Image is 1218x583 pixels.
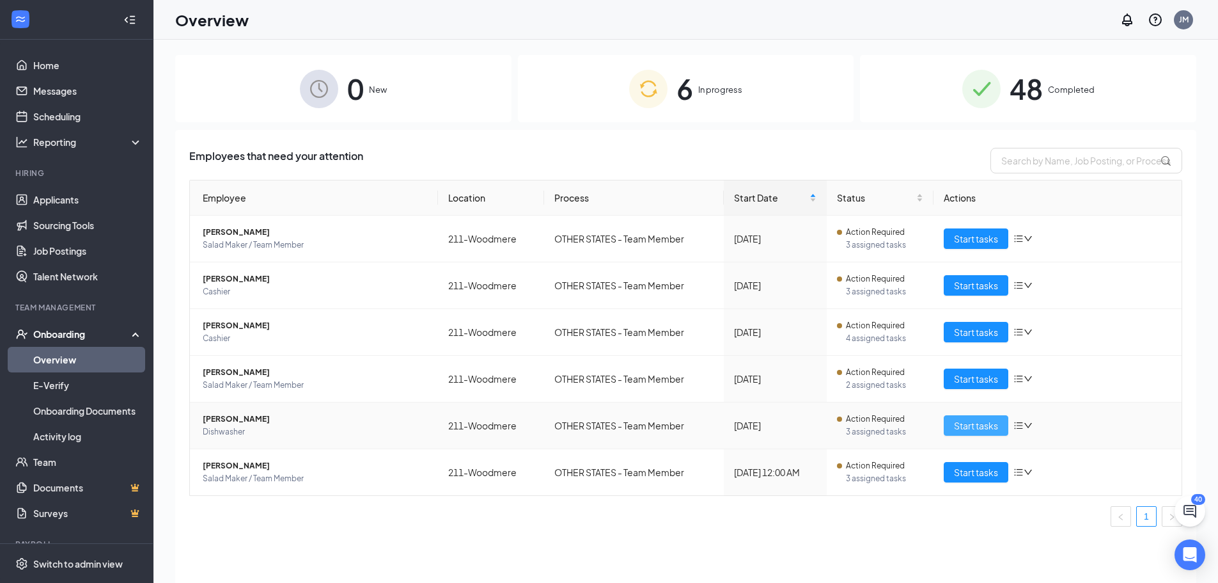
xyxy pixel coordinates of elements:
[954,278,998,292] span: Start tasks
[33,347,143,372] a: Overview
[944,275,1008,296] button: Start tasks
[33,264,143,289] a: Talent Network
[1024,468,1033,477] span: down
[954,232,998,246] span: Start tasks
[1137,507,1156,526] a: 1
[369,83,387,96] span: New
[1136,506,1157,527] li: 1
[1013,280,1024,291] span: bars
[846,285,923,298] span: 3 assigned tasks
[438,403,544,449] td: 211-Woodmere
[438,262,544,309] td: 211-Woodmere
[15,557,28,570] svg: Settings
[1179,14,1189,25] div: JM
[14,13,27,26] svg: WorkstreamLogo
[15,539,140,550] div: Payroll
[203,366,428,379] span: [PERSON_NAME]
[33,449,143,475] a: Team
[846,239,923,252] span: 3 assigned tasks
[933,180,1182,216] th: Actions
[438,180,544,216] th: Location
[33,212,143,238] a: Sourcing Tools
[1024,421,1033,430] span: down
[990,148,1182,173] input: Search by Name, Job Posting, or Process
[1024,281,1033,290] span: down
[15,302,140,313] div: Team Management
[1162,506,1182,527] li: Next Page
[1013,420,1024,431] span: bars
[203,273,428,285] span: [PERSON_NAME]
[1168,513,1176,521] span: right
[1162,506,1182,527] button: right
[33,104,143,129] a: Scheduling
[190,180,438,216] th: Employee
[33,187,143,212] a: Applicants
[846,332,923,345] span: 4 assigned tasks
[544,403,724,449] td: OTHER STATES - Team Member
[734,465,816,479] div: [DATE] 12:00 AM
[175,9,249,31] h1: Overview
[347,67,364,111] span: 0
[438,449,544,495] td: 211-Woodmere
[544,309,724,356] td: OTHER STATES - Team Member
[203,226,428,239] span: [PERSON_NAME]
[33,424,143,449] a: Activity log
[944,322,1008,342] button: Start tasks
[954,419,998,433] span: Start tasks
[944,462,1008,483] button: Start tasks
[944,369,1008,389] button: Start tasks
[846,273,905,285] span: Action Required
[203,239,428,252] span: Salad Maker / Team Member
[15,168,140,179] div: Hiring
[544,449,724,495] td: OTHER STATES - Team Member
[1111,506,1131,527] li: Previous Page
[1010,67,1043,111] span: 48
[944,415,1008,436] button: Start tasks
[1148,12,1163,28] svg: QuestionInfo
[544,356,724,403] td: OTHER STATES - Team Member
[1013,327,1024,337] span: bars
[846,226,905,239] span: Action Required
[1024,374,1033,383] span: down
[438,356,544,403] td: 211-Woodmere
[15,136,28,148] svg: Analysis
[954,372,998,386] span: Start tasks
[123,13,136,26] svg: Collapse
[33,78,143,104] a: Messages
[203,459,428,472] span: [PERSON_NAME]
[1013,467,1024,477] span: bars
[1182,504,1198,519] svg: ChatActive
[734,278,816,292] div: [DATE]
[827,180,933,216] th: Status
[846,459,905,472] span: Action Required
[33,500,143,526] a: SurveysCrown
[203,379,428,392] span: Salad Maker / Team Member
[954,465,998,479] span: Start tasks
[544,262,724,309] td: OTHER STATES - Team Member
[734,232,816,246] div: [DATE]
[203,472,428,485] span: Salad Maker / Team Member
[203,319,428,332] span: [PERSON_NAME]
[1013,234,1024,244] span: bars
[846,472,923,485] span: 3 assigned tasks
[33,52,143,78] a: Home
[33,238,143,264] a: Job Postings
[438,309,544,356] td: 211-Woodmere
[544,180,724,216] th: Process
[846,366,905,379] span: Action Required
[189,148,363,173] span: Employees that need your attention
[15,328,28,340] svg: UserCheck
[846,379,923,392] span: 2 assigned tasks
[734,419,816,433] div: [DATE]
[33,398,143,424] a: Onboarding Documents
[1024,234,1033,243] span: down
[33,136,143,148] div: Reporting
[33,557,123,570] div: Switch to admin view
[1120,12,1135,28] svg: Notifications
[846,319,905,332] span: Action Required
[944,228,1008,249] button: Start tasks
[734,325,816,339] div: [DATE]
[203,332,428,345] span: Cashier
[203,426,428,438] span: Dishwasher
[33,328,132,340] div: Onboarding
